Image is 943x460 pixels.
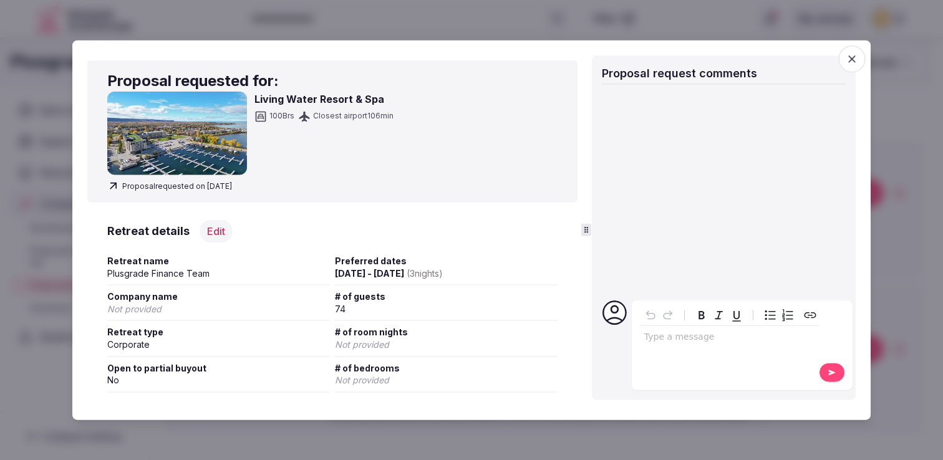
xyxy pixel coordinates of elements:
[269,111,294,122] span: 100 Brs
[639,325,819,350] div: editable markdown
[335,362,558,374] span: # of bedrooms
[801,306,819,323] button: Create link
[335,267,443,278] span: [DATE] - [DATE]
[107,303,162,314] span: Not provided
[728,306,745,323] button: Underline
[107,70,558,92] h2: Proposal requested for:
[602,67,757,80] span: Proposal request comments
[335,302,558,315] div: 74
[200,220,233,242] button: Edit
[335,255,558,267] span: Preferred dates
[107,255,330,267] span: Retreat name
[313,111,394,122] span: Closest airport 106 min
[335,339,389,350] span: Not provided
[407,267,443,278] span: ( 3 night s )
[335,290,558,303] span: # of guests
[693,306,710,323] button: Bold
[254,91,394,106] h3: Living Water Resort & Spa
[107,338,330,351] div: Corporate
[107,362,330,374] span: Open to partial buyout
[107,223,190,239] h3: Retreat details
[107,91,247,175] img: Living Water Resort & Spa
[107,326,330,338] span: Retreat type
[762,306,779,323] button: Bulleted list
[107,267,330,279] div: Plusgrade Finance Team
[710,306,728,323] button: Italic
[107,374,330,386] div: No
[107,180,232,193] span: Proposal requested on [DATE]
[779,306,796,323] button: Numbered list
[335,326,558,338] span: # of room nights
[107,290,330,303] span: Company name
[335,375,389,385] span: Not provided
[762,306,796,323] div: toggle group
